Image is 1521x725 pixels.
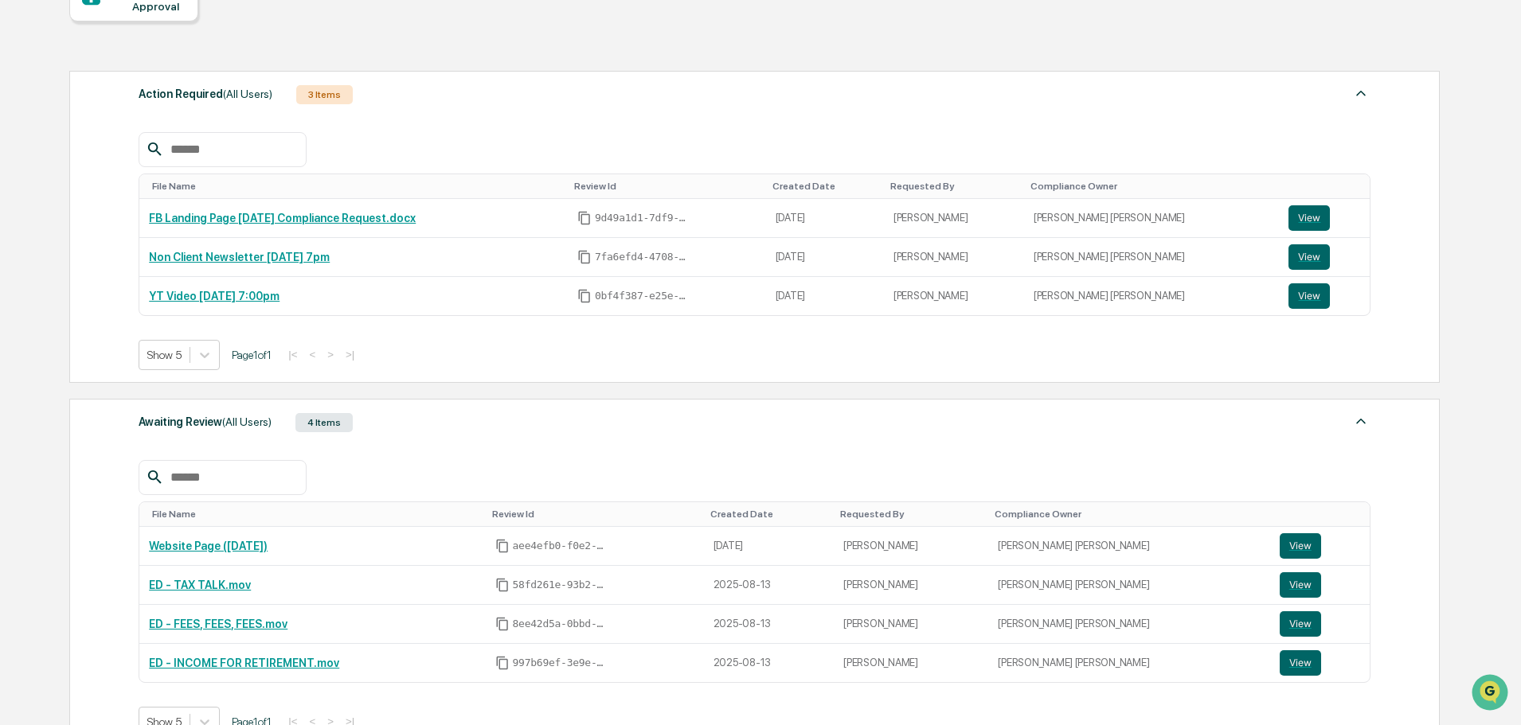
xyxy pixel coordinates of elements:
a: 🗄️Attestations [109,276,204,305]
a: View [1280,572,1361,598]
a: View [1288,283,1360,309]
span: Copy Id [577,211,592,225]
td: 2025-08-13 [704,605,834,644]
span: [PERSON_NAME] [49,216,129,229]
td: [PERSON_NAME] [PERSON_NAME] [1024,238,1279,277]
div: Toggle SortBy [890,181,1018,192]
div: 4 Items [295,413,353,432]
span: 9d49a1d1-7df9-4f44-86b0-f5cd0260cb90 [595,212,690,224]
a: YT Video [DATE] 7:00pm [149,290,280,302]
div: Toggle SortBy [772,181,878,192]
div: Toggle SortBy [710,509,827,520]
a: 🔎Data Lookup [10,306,107,335]
img: 1746055101610-c473b297-6a78-478c-a979-82029cc54cd1 [16,122,45,150]
p: How can we help? [16,33,290,59]
div: Past conversations [16,177,102,189]
button: > [323,348,338,361]
div: 3 Items [296,85,353,104]
span: Preclearance [32,283,103,298]
div: We're available if you need us! [54,138,201,150]
div: Toggle SortBy [574,181,760,192]
div: Start new chat [54,122,261,138]
div: Toggle SortBy [1030,181,1273,192]
span: (All Users) [222,415,272,428]
a: ED - TAX TALK.mov [149,579,251,591]
span: [DATE] [141,216,174,229]
a: Website Page ([DATE]) [149,540,268,552]
td: 2025-08-13 [704,644,834,682]
span: Pylon [158,352,193,364]
div: Toggle SortBy [995,509,1263,520]
button: View [1288,283,1330,309]
a: ED - INCOME FOR RETIREMENT.mov [149,657,339,669]
div: Action Required [139,84,272,104]
div: 🗄️ [115,284,128,297]
div: Toggle SortBy [1283,509,1364,520]
button: View [1288,244,1330,270]
span: 58fd261e-93b2-4686-89e0-a0cf9e9754e3 [513,579,608,591]
td: [PERSON_NAME] [884,199,1024,238]
td: [DATE] [704,527,834,566]
a: Non Client Newsletter [DATE] 7pm [149,251,330,263]
div: Toggle SortBy [840,509,982,520]
a: View [1280,533,1361,559]
div: Awaiting Review [139,411,272,432]
iframe: Open customer support [1470,672,1513,715]
span: Copy Id [495,539,510,553]
a: FB Landing Page [DATE] Compliance Request.docx [149,212,416,224]
td: [PERSON_NAME] [PERSON_NAME] [1024,199,1279,238]
button: |< [283,348,302,361]
button: < [304,348,320,361]
td: [PERSON_NAME] [884,238,1024,277]
td: [PERSON_NAME] [834,566,988,605]
img: 1746055101610-c473b297-6a78-478c-a979-82029cc54cd1 [32,217,45,230]
a: View [1280,650,1361,676]
a: 🖐️Preclearance [10,276,109,305]
img: caret [1351,411,1370,431]
span: Copy Id [577,289,592,303]
span: Copy Id [495,578,510,592]
div: Toggle SortBy [152,181,561,192]
button: >| [341,348,359,361]
span: Data Lookup [32,313,100,329]
td: [PERSON_NAME] [PERSON_NAME] [988,527,1269,566]
button: Start new chat [271,127,290,146]
div: Toggle SortBy [152,509,479,520]
button: View [1280,572,1321,598]
button: See all [247,173,290,193]
div: Toggle SortBy [1292,181,1363,192]
td: [DATE] [766,277,884,315]
span: Copy Id [577,250,592,264]
div: 🔎 [16,314,29,327]
div: Toggle SortBy [492,509,698,520]
a: ED - FEES, FEES, FEES.mov [149,618,287,630]
span: 8ee42d5a-0bbd-4c4b-9827-589cd11f1d5c [513,618,608,630]
a: Powered byPylon [112,351,193,364]
td: [PERSON_NAME] [PERSON_NAME] [988,566,1269,605]
td: [PERSON_NAME] [PERSON_NAME] [988,605,1269,644]
td: [PERSON_NAME] [PERSON_NAME] [1024,277,1279,315]
td: [PERSON_NAME] [PERSON_NAME] [988,644,1269,682]
button: View [1280,611,1321,637]
td: 2025-08-13 [704,566,834,605]
span: 997b69ef-3e9e-455c-8d52-83aa70becb17 [513,657,608,669]
a: View [1288,244,1360,270]
td: [PERSON_NAME] [834,527,988,566]
span: 0bf4f387-e25e-429d-8c29-a2c0512bb23c [595,290,690,302]
td: [PERSON_NAME] [884,277,1024,315]
input: Clear [41,72,263,89]
span: • [132,216,138,229]
button: View [1288,205,1330,231]
div: 🖐️ [16,284,29,297]
span: 7fa6efd4-4708-40e1-908e-0c443afb3dc4 [595,251,690,263]
a: View [1280,611,1361,637]
span: Copy Id [495,617,510,631]
td: [DATE] [766,238,884,277]
button: View [1280,650,1321,676]
span: (All Users) [223,88,272,100]
span: Attestations [131,283,197,298]
span: Copy Id [495,656,510,670]
a: View [1288,205,1360,231]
